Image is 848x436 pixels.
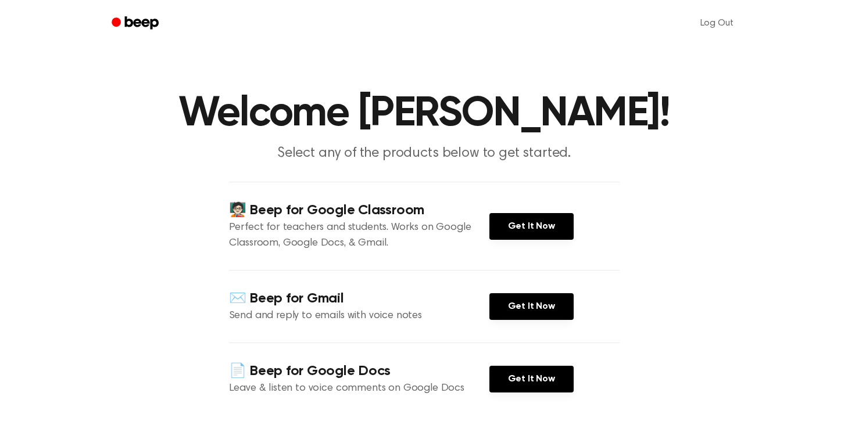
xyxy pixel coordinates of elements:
[103,12,169,35] a: Beep
[489,366,574,392] a: Get It Now
[689,9,745,37] a: Log Out
[229,201,489,220] h4: 🧑🏻‍🏫 Beep for Google Classroom
[229,381,489,397] p: Leave & listen to voice comments on Google Docs
[489,293,574,320] a: Get It Now
[127,93,722,135] h1: Welcome [PERSON_NAME]!
[229,308,489,324] p: Send and reply to emails with voice notes
[229,289,489,308] h4: ✉️ Beep for Gmail
[229,362,489,381] h4: 📄 Beep for Google Docs
[201,144,647,163] p: Select any of the products below to get started.
[229,220,489,251] p: Perfect for teachers and students. Works on Google Classroom, Google Docs, & Gmail.
[489,213,574,240] a: Get It Now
